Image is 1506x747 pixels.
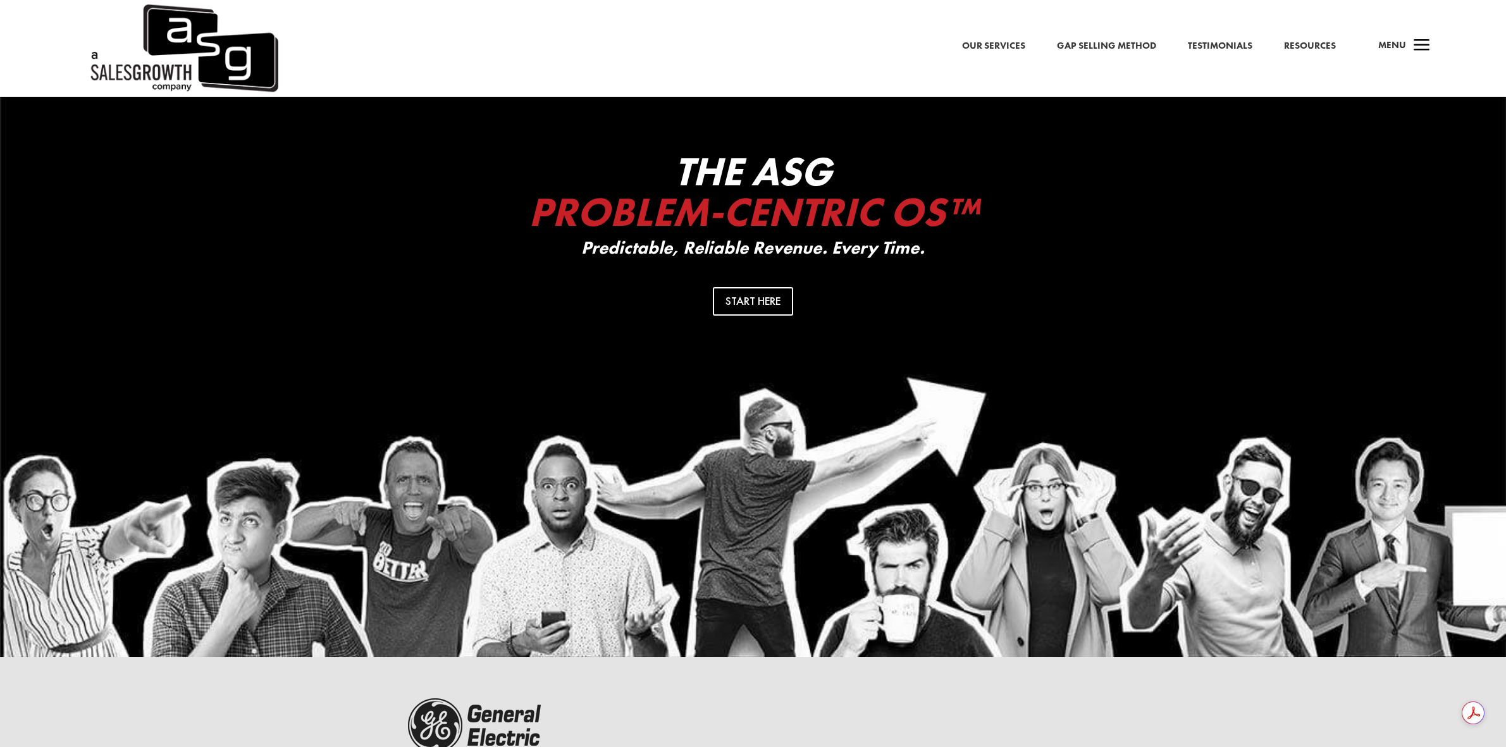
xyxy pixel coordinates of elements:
a: Gap Selling Method [1057,38,1156,54]
a: Resources [1284,38,1336,54]
span: a [1409,34,1435,59]
a: Start Here [713,287,793,316]
a: Testimonials [1188,38,1252,54]
span: Problem-Centric OS™ [529,186,978,238]
span: Menu [1378,39,1406,51]
h2: The ASG [500,151,1006,238]
a: Our Services [962,38,1025,54]
p: Predictable, Reliable Revenue. Every Time. [500,238,1006,258]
